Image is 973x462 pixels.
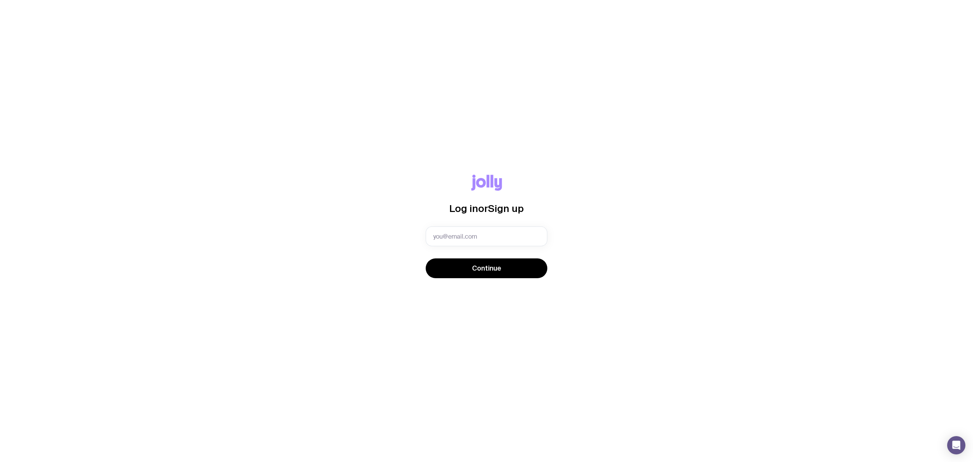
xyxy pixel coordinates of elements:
[449,203,478,214] span: Log in
[472,264,501,273] span: Continue
[426,258,547,278] button: Continue
[478,203,488,214] span: or
[488,203,524,214] span: Sign up
[947,436,965,454] div: Open Intercom Messenger
[426,226,547,246] input: you@email.com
